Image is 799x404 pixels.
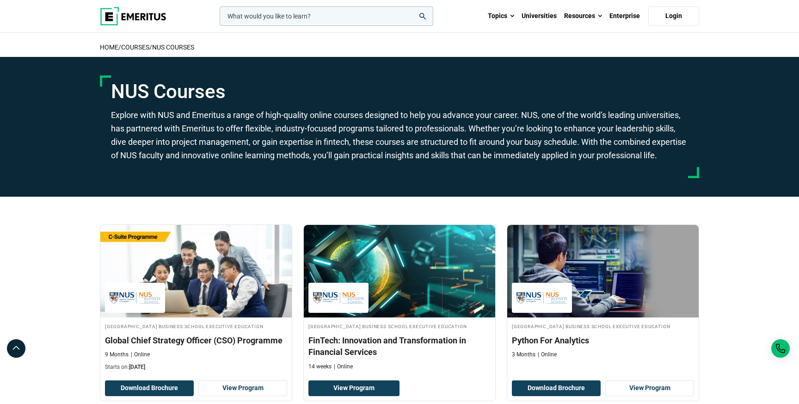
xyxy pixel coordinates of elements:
h2: / / [100,37,699,57]
a: NUS Courses [152,44,194,51]
h3: Global Chief Strategy Officer (CSO) Programme [105,335,287,346]
p: Online [131,351,150,359]
h4: [GEOGRAPHIC_DATA] Business School Executive Education [512,322,694,330]
a: View Program [198,380,287,396]
a: Data Science and Analytics Course by National University of Singapore Business School Executive E... [507,225,699,363]
h1: NUS Courses [111,80,688,103]
h3: Python For Analytics [512,335,694,346]
a: home [100,44,118,51]
input: woocommerce-product-search-field-0 [220,6,433,26]
img: Python For Analytics | Online Data Science and Analytics Course [507,225,699,317]
h4: [GEOGRAPHIC_DATA] Business School Executive Education [308,322,491,330]
a: COURSES [121,44,149,51]
p: 3 Months [512,351,535,359]
img: FinTech: Innovation and Transformation in Financial Services | Online Finance Course [304,225,495,317]
button: Download Brochure [512,380,601,396]
a: View Program [605,380,694,396]
p: Starts on: [105,363,287,371]
a: View Program [308,380,399,396]
a: Leadership Course by National University of Singapore Business School Executive Education - Decem... [100,225,292,376]
p: Explore with NUS and Emeritus a range of high-quality online courses designed to help you advance... [111,109,688,162]
button: Download Brochure [105,380,194,396]
img: National University of Singapore Business School Executive Education [110,287,160,308]
img: National University of Singapore Business School Executive Education [313,287,364,308]
p: 14 weeks [308,363,332,371]
img: National University of Singapore Business School Executive Education [516,287,567,308]
h4: [GEOGRAPHIC_DATA] Business School Executive Education [105,322,287,330]
h3: FinTech: Innovation and Transformation in Financial Services [308,335,491,358]
a: Login [648,6,699,26]
p: Online [538,351,557,359]
p: Online [334,363,353,371]
span: [DATE] [129,364,145,370]
a: Finance Course by National University of Singapore Business School Executive Education - National... [304,225,495,375]
img: Global Chief Strategy Officer (CSO) Programme | Online Leadership Course [100,225,292,317]
p: 9 Months [105,351,129,359]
